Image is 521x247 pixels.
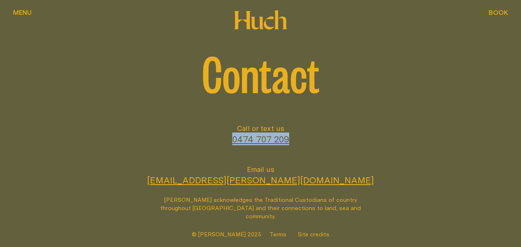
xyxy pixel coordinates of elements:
[232,133,289,145] a: 0474 707 209
[147,174,374,186] a: [EMAIL_ADDRESS][PERSON_NAME][DOMAIN_NAME]
[489,9,508,16] span: Book
[192,230,261,238] span: © [PERSON_NAME] 2025
[13,123,508,133] h2: Call or text us
[13,9,32,16] span: Menu
[202,46,319,98] span: Contact
[298,230,329,238] a: Site credits
[270,230,286,238] a: Terms
[489,8,508,18] button: show booking tray
[13,8,32,18] button: show menu
[13,165,508,174] h2: Email us
[156,196,365,220] p: [PERSON_NAME] acknowledges the Traditional Custodians of country throughout [GEOGRAPHIC_DATA] and...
